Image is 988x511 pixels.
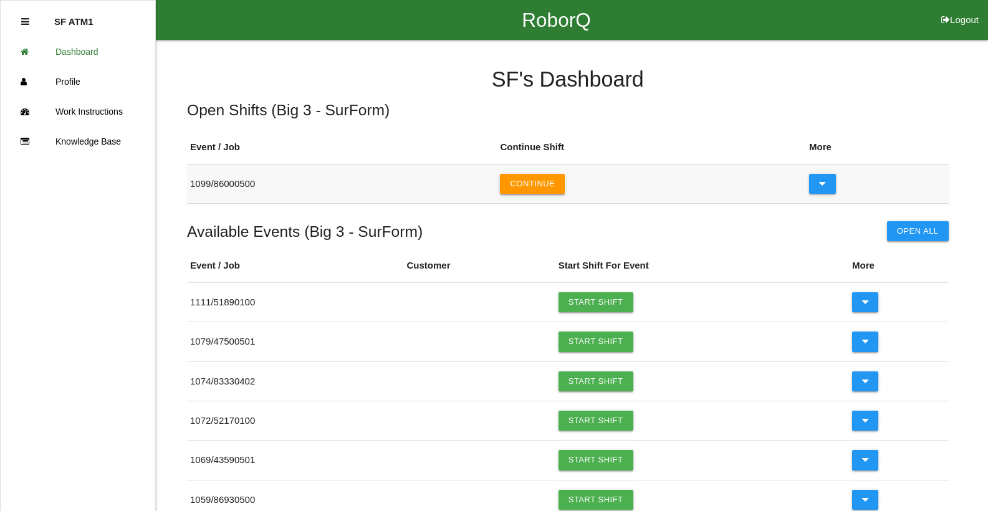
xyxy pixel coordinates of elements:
[559,292,633,312] a: Start Shift
[559,371,633,391] a: Start Shift
[403,249,555,282] th: Customer
[1,97,155,127] a: Work Instructions
[187,361,403,401] td: 1074 / 83330402
[887,221,949,241] button: Open All
[187,68,949,92] h4: SF 's Dashboard
[187,401,403,441] td: 1072 / 52170100
[559,332,633,351] a: Start Shift
[54,7,94,27] p: SF ATM1
[187,282,403,322] td: 1111 / 51890100
[187,441,403,480] td: 1069 / 43590501
[849,249,949,282] th: More
[187,223,423,240] h5: Available Events ( Big 3 - SurForm )
[1,127,155,156] a: Knowledge Base
[555,249,849,282] th: Start Shift For Event
[559,450,633,470] a: Start Shift
[187,322,403,361] td: 1079 / 47500501
[187,164,497,203] td: 1099 / 86000500
[187,249,403,282] th: Event / Job
[559,411,633,431] a: Start Shift
[187,131,497,164] th: Event / Job
[187,102,949,118] h5: Open Shifts ( Big 3 - SurForm )
[559,490,633,510] a: Start Shift
[1,37,155,67] a: Dashboard
[497,131,806,164] th: Continue Shift
[21,7,29,37] div: Close
[1,67,155,97] a: Profile
[806,131,949,164] th: More
[500,174,565,194] button: Continue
